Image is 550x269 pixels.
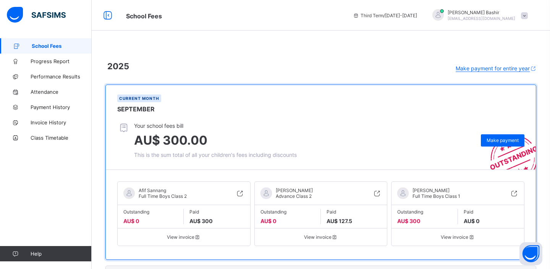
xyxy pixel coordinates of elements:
[189,218,213,224] span: AU$ 300
[123,234,244,240] span: View invoice
[134,122,297,129] span: Your school fees bill
[31,251,91,257] span: Help
[448,16,515,21] span: [EMAIL_ADDRESS][DOMAIN_NAME]
[397,218,421,224] span: AU$ 300
[123,209,178,215] span: Outstanding
[126,12,162,20] span: School Fees
[276,187,313,193] span: [PERSON_NAME]
[448,10,515,15] span: [PERSON_NAME] Bashir
[7,7,66,23] img: safsims
[327,218,352,224] span: AU$ 127.5
[397,234,518,240] span: View invoice
[123,218,139,224] span: AU$ 0
[31,73,92,80] span: Performance Results
[189,209,244,215] span: Paid
[464,218,480,224] span: AU$ 0
[119,96,159,101] span: Current Month
[276,193,312,199] span: Advance Class 2
[353,13,417,18] span: session/term information
[31,89,92,95] span: Attendance
[134,133,207,148] span: AU$ 300.00
[107,61,129,71] span: 2025
[425,9,532,22] div: HamidBashir
[31,135,92,141] span: Class Timetable
[519,242,542,265] button: Open asap
[480,126,536,170] img: outstanding-stamp.3c148f88c3ebafa6da95868fa43343a1.svg
[260,218,277,224] span: AU$ 0
[464,209,518,215] span: Paid
[260,234,382,240] span: View invoice
[31,58,92,64] span: Progress Report
[31,104,92,110] span: Payment History
[456,65,530,72] span: Make payment for entire year
[139,187,187,193] span: Afif Sannang
[412,193,460,199] span: Full Time Boys Class 1
[117,105,155,113] span: SEPTEMBER
[412,187,460,193] span: [PERSON_NAME]
[134,152,297,158] span: This is the sum total of all your children's fees including discounts
[327,209,381,215] span: Paid
[397,209,451,215] span: Outstanding
[31,119,92,126] span: Invoice History
[139,193,187,199] span: Full Time Boys Class 2
[487,137,519,143] span: Make payment
[260,209,315,215] span: Outstanding
[32,43,92,49] span: School Fees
